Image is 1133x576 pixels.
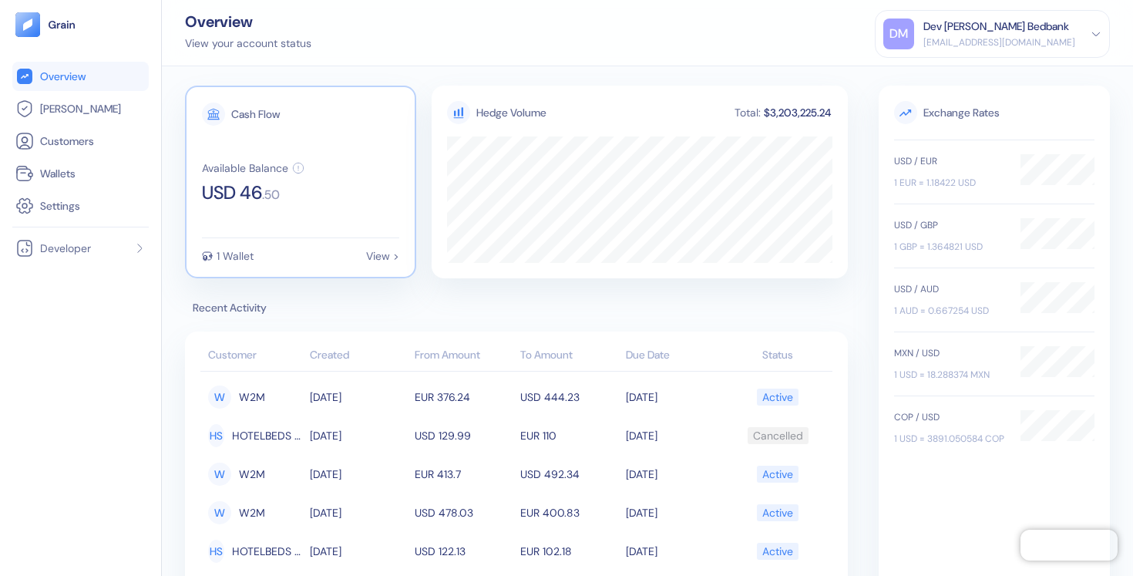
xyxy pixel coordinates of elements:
div: USD / AUD [894,282,1005,296]
div: Active [762,538,793,564]
span: HOTELBEDS SPAIN, S.L.U [232,423,302,449]
div: 1 USD = 18.288374 MXN [894,368,1005,382]
td: [DATE] [306,455,412,493]
div: View your account status [185,35,311,52]
div: W [208,463,231,486]
a: Customers [15,132,146,150]
a: [PERSON_NAME] [15,99,146,118]
div: 1 AUD = 0.667254 USD [894,304,1005,318]
td: EUR 400.83 [516,493,622,532]
a: Wallets [15,164,146,183]
td: [DATE] [622,378,728,416]
span: W2M [239,500,265,526]
td: [DATE] [306,416,412,455]
div: HS [208,424,224,447]
td: [DATE] [306,493,412,532]
td: EUR 413.7 [411,455,516,493]
th: From Amount [411,341,516,372]
div: MXN / USD [894,346,1005,360]
td: EUR 102.18 [516,532,622,571]
th: Due Date [622,341,728,372]
div: USD / GBP [894,218,1005,232]
td: USD 478.03 [411,493,516,532]
span: Developer [40,241,91,256]
td: [DATE] [622,455,728,493]
td: USD 492.34 [516,455,622,493]
div: W [208,386,231,409]
span: USD 46 [202,184,262,202]
div: Active [762,384,793,410]
button: Available Balance [202,162,304,174]
a: Overview [15,67,146,86]
td: EUR 110 [516,416,622,455]
div: Total: [733,107,762,118]
div: 1 Wallet [217,251,254,261]
th: Customer [200,341,306,372]
div: USD / EUR [894,154,1005,168]
span: Wallets [40,166,76,181]
img: logo-tablet-V2.svg [15,12,40,37]
div: Hedge Volume [476,105,546,121]
span: W2M [239,461,265,487]
div: Dev [PERSON_NAME] Bedbank [923,19,1069,35]
div: Available Balance [202,163,288,173]
div: [EMAIL_ADDRESS][DOMAIN_NAME] [923,35,1075,49]
td: [DATE] [306,378,412,416]
td: [DATE] [622,493,728,532]
td: USD 122.13 [411,532,516,571]
div: Cash Flow [231,109,280,120]
div: Overview [185,14,311,29]
span: Customers [40,133,94,149]
div: 1 EUR = 1.18422 USD [894,176,1005,190]
div: $3,203,225.24 [762,107,832,118]
div: COP / USD [894,410,1005,424]
span: . 50 [262,189,280,201]
div: Active [762,461,793,487]
div: Active [762,500,793,526]
td: [DATE] [622,532,728,571]
span: W2M [239,384,265,410]
th: To Amount [516,341,622,372]
td: [DATE] [622,416,728,455]
span: Recent Activity [185,300,848,316]
div: View > [366,251,399,261]
div: Cancelled [753,423,803,449]
td: USD 444.23 [516,378,622,416]
span: Exchange Rates [894,101,1094,124]
a: Settings [15,197,146,215]
img: logo [48,19,76,30]
span: HOTELBEDS SPAIN, S.L.U [232,538,302,564]
div: DM [883,19,914,49]
span: [PERSON_NAME] [40,101,121,116]
div: HS [208,540,224,563]
span: Overview [40,69,86,84]
div: 1 GBP = 1.364821 USD [894,240,1005,254]
th: Created [306,341,412,372]
iframe: Chatra live chat [1020,530,1118,561]
div: 1 USD = 3891.050584 COP [894,432,1005,446]
td: USD 129.99 [411,416,516,455]
td: [DATE] [306,532,412,571]
span: Settings [40,198,80,214]
div: W [208,501,231,524]
td: EUR 376.24 [411,378,516,416]
div: Status [731,347,825,363]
